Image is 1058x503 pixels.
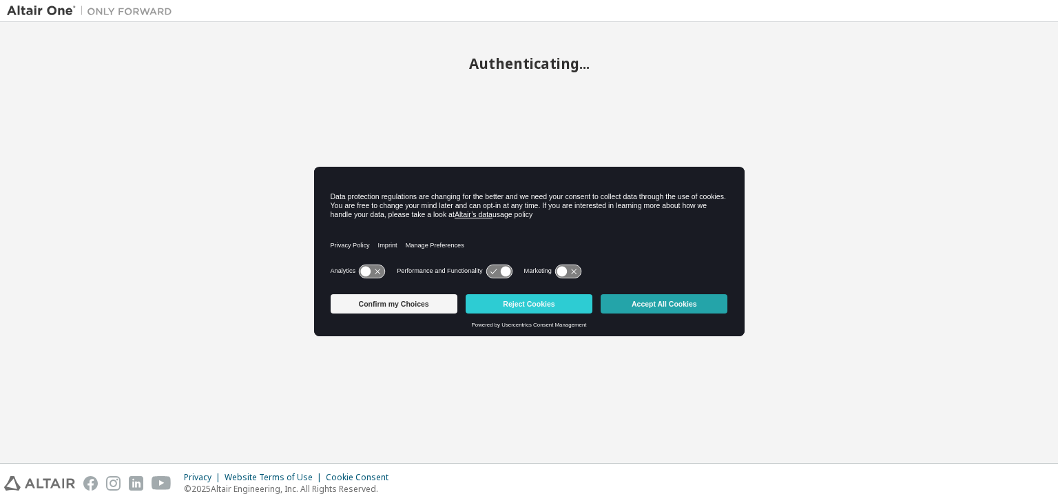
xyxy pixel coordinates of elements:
[225,472,326,483] div: Website Terms of Use
[4,476,75,491] img: altair_logo.svg
[106,476,121,491] img: instagram.svg
[184,483,397,495] p: © 2025 Altair Engineering, Inc. All Rights Reserved.
[7,54,1051,72] h2: Authenticating...
[129,476,143,491] img: linkedin.svg
[152,476,172,491] img: youtube.svg
[184,472,225,483] div: Privacy
[7,4,179,18] img: Altair One
[83,476,98,491] img: facebook.svg
[326,472,397,483] div: Cookie Consent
